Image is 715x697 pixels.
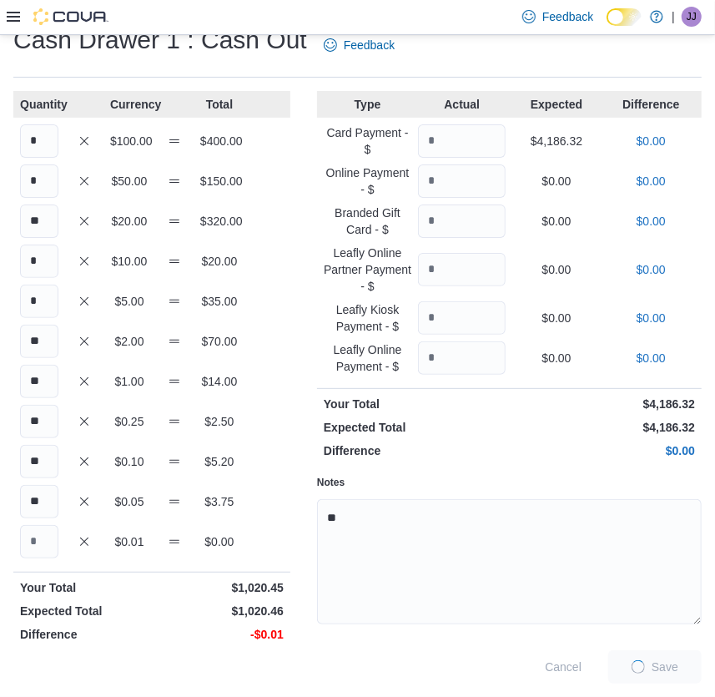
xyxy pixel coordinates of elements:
input: Quantity [20,285,58,318]
p: $0.00 [607,310,695,326]
p: $100.00 [110,133,149,149]
p: $0.00 [512,350,600,366]
p: Difference [607,96,695,113]
span: Loading [632,660,645,674]
p: $5.00 [110,293,149,310]
p: $0.00 [607,261,695,278]
p: $0.01 [110,533,149,550]
p: Actual [418,96,506,113]
p: Online Payment - $ [324,164,411,198]
p: $0.00 [607,350,695,366]
p: $0.00 [512,310,600,326]
input: Quantity [418,124,506,158]
p: $70.00 [200,333,239,350]
p: -$0.01 [155,626,284,643]
p: $400.00 [200,133,239,149]
span: Cancel [545,659,582,675]
p: Branded Gift Card - $ [324,205,411,238]
p: Your Total [324,396,506,412]
p: Expected [512,96,600,113]
p: $0.00 [512,213,600,230]
p: $1,020.45 [155,579,284,596]
p: $35.00 [200,293,239,310]
p: $0.25 [110,413,149,430]
p: Leafly Kiosk Payment - $ [324,301,411,335]
p: $0.00 [512,173,600,189]
p: Currency [110,96,149,113]
p: $0.00 [607,133,695,149]
span: Dark Mode [607,26,607,27]
p: Quantity [20,96,58,113]
input: Quantity [20,245,58,278]
p: Expected Total [324,419,506,436]
p: $4,186.32 [512,133,600,149]
p: Difference [20,626,149,643]
input: Quantity [20,164,58,198]
button: Cancel [538,650,588,684]
p: Leafly Online Partner Payment - $ [324,245,411,295]
span: Feedback [542,8,593,25]
p: Leafly Online Payment - $ [324,341,411,375]
p: $0.05 [110,493,149,510]
input: Quantity [418,205,506,238]
p: $2.00 [110,333,149,350]
input: Quantity [418,301,506,335]
p: $2.50 [200,413,239,430]
p: Difference [324,442,506,459]
a: Feedback [317,28,401,62]
input: Quantity [418,253,506,286]
p: Your Total [20,579,149,596]
input: Quantity [20,124,58,158]
button: LoadingSave [608,650,702,684]
p: $1.00 [110,373,149,390]
p: Type [324,96,411,113]
span: JJ [687,7,697,27]
p: $20.00 [110,213,149,230]
input: Quantity [20,445,58,478]
input: Quantity [20,405,58,438]
input: Quantity [20,485,58,518]
p: $14.00 [200,373,239,390]
h1: Cash Drawer 1 : Cash Out [13,23,307,57]
p: $0.10 [110,453,149,470]
input: Dark Mode [607,8,642,26]
p: Expected Total [20,603,149,619]
p: $0.00 [607,173,695,189]
p: $4,186.32 [512,419,695,436]
p: $150.00 [200,173,239,189]
p: Card Payment - $ [324,124,411,158]
span: Save [652,659,678,675]
input: Quantity [418,341,506,375]
p: $320.00 [200,213,239,230]
p: $20.00 [200,253,239,270]
p: $0.00 [512,261,600,278]
p: $10.00 [110,253,149,270]
input: Quantity [418,164,506,198]
div: Jaime Jenkins [682,7,702,27]
p: $5.20 [200,453,239,470]
p: $1,020.46 [155,603,284,619]
p: $0.00 [607,213,695,230]
p: $4,186.32 [512,396,695,412]
input: Quantity [20,205,58,238]
input: Quantity [20,365,58,398]
label: Notes [317,476,345,489]
p: | [672,7,675,27]
p: $50.00 [110,173,149,189]
input: Quantity [20,325,58,358]
input: Quantity [20,525,58,558]
span: Feedback [344,37,395,53]
img: Cova [33,8,108,25]
p: $0.00 [200,533,239,550]
p: $3.75 [200,493,239,510]
p: Total [200,96,239,113]
p: $0.00 [512,442,695,459]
